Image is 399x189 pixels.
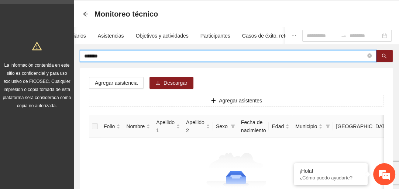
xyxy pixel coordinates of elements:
th: Folio [101,115,123,138]
div: Asistencias [98,32,124,40]
span: Apellido 2 [186,118,204,134]
span: filter [229,121,237,132]
th: Apellido 1 [153,115,183,138]
div: Objetivos y actividades [136,32,189,40]
th: Colonia [333,115,398,138]
span: Nombre [126,122,145,130]
span: swap-right [341,33,347,39]
span: Folio [104,122,115,130]
span: filter [231,124,235,129]
span: Municipio [295,122,317,130]
span: warning [32,41,42,51]
span: Agregar asistencia [95,79,138,87]
span: Monitoreo técnico [94,8,158,20]
button: ellipsis [285,27,302,44]
div: Back [83,11,89,17]
span: [GEOGRAPHIC_DATA] [336,122,390,130]
span: filter [324,121,331,132]
button: downloadDescargar [149,77,193,89]
th: Edad [269,115,292,138]
span: close-circle [367,53,372,60]
th: Municipio [292,115,333,138]
span: arrow-left [83,11,89,17]
span: Agregar asistentes [219,97,262,105]
th: Fecha de nacimiento [238,115,269,138]
span: filter [326,124,330,129]
span: La información contenida en este sitio es confidencial y para uso exclusivo de FICOSEC. Cualquier... [3,63,71,108]
span: Estamos en línea. [43,56,102,131]
span: Sexo [216,122,228,130]
span: Apellido 1 [156,118,175,134]
span: Edad [272,122,284,130]
span: ellipsis [291,33,296,38]
div: Casos de éxito, retos y obstáculos [242,32,321,40]
div: ¡Hola! [299,168,362,174]
div: Chatee con nosotros ahora [38,38,124,47]
div: Minimizar ventana de chat en vivo [121,4,139,21]
th: Apellido 2 [183,115,213,138]
span: plus [211,98,216,104]
button: plusAgregar asistentes [89,95,384,106]
p: ¿Cómo puedo ayudarte? [299,175,362,181]
div: Participantes [200,32,230,40]
button: search [376,50,393,62]
span: Descargar [164,79,188,87]
textarea: Escriba su mensaje y pulse “Intro” [4,118,141,143]
th: Nombre [123,115,153,138]
span: to [341,33,347,39]
button: Agregar asistencia [89,77,144,89]
span: download [155,80,161,86]
span: search [382,53,387,59]
span: close-circle [367,53,372,58]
